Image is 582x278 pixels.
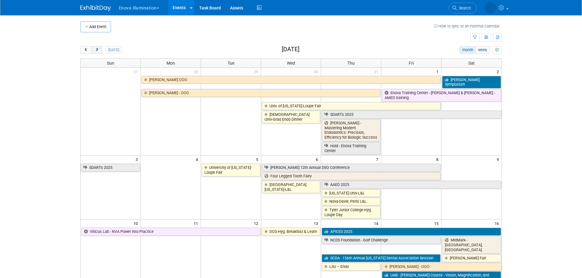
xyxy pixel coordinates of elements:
[262,102,441,110] a: Univ. of [US_STATE]-Loupe Fair
[322,236,441,244] a: NCDS Foundation - Golf Challenge
[496,68,502,75] span: 2
[459,46,476,54] button: month
[313,68,321,75] span: 30
[409,61,414,66] span: Fri
[193,219,201,227] span: 11
[107,61,114,66] span: Sun
[253,219,261,227] span: 12
[141,76,441,84] a: [PERSON_NAME] OOO
[322,254,441,262] a: SCDA - 156th Annual [US_STATE] Dental Association Session
[262,164,441,172] a: [PERSON_NAME] 12th Annual DSO Conference
[322,181,501,189] a: AAED 2025
[91,46,103,54] button: next
[373,68,381,75] span: 31
[322,111,501,119] a: SDARTs 2025
[434,24,502,28] a: How to sync to an external calendar...
[287,61,295,66] span: Wed
[322,228,501,236] a: APICES 2025
[442,76,501,88] a: [PERSON_NAME] Symposium
[81,164,140,172] a: SDARTs 2025
[457,6,471,10] span: Search
[80,46,92,54] button: prev
[494,219,502,227] span: 16
[133,68,141,75] span: 27
[80,21,111,32] button: Add Event
[133,219,141,227] span: 10
[322,119,380,141] a: [PERSON_NAME] - Mastering Modern Endodontics: Precision, Efficiency for Biologic Success
[105,46,122,54] button: [DATE]
[228,61,234,66] span: Tue
[375,155,381,163] span: 7
[495,48,499,52] i: Personalize Calendar
[322,198,380,205] a: Nova-Davie, Perio L&L
[492,46,502,54] button: myCustomButton
[313,219,321,227] span: 13
[255,155,261,163] span: 5
[253,68,261,75] span: 29
[434,219,441,227] span: 15
[485,2,496,14] img: Sarah Swinick
[262,228,320,236] a: DCG-Hyg. Breakfast & Learn
[322,189,380,197] a: [US_STATE] Univ-L&L
[436,155,441,163] span: 8
[193,68,201,75] span: 28
[448,3,477,13] a: Search
[135,155,141,163] span: 3
[436,68,441,75] span: 1
[81,228,260,236] a: Viticus Lab - NVA Power Into Practice
[141,89,380,97] a: [PERSON_NAME] - OOO
[496,155,502,163] span: 9
[442,236,501,254] a: MidMark - [GEOGRAPHIC_DATA], [GEOGRAPHIC_DATA]
[322,142,380,155] a: Hold - Enova Training Center
[315,155,321,163] span: 6
[262,111,320,123] a: [DEMOGRAPHIC_DATA] Univ-Grad Endo Dinner
[262,172,441,180] a: Four Legged Tooth Fairy
[282,46,299,53] h2: [DATE]
[442,254,501,262] a: [PERSON_NAME] Fair
[475,46,489,54] button: week
[80,5,111,11] img: ExhibitDay
[382,89,501,102] a: Enova Training Center - [PERSON_NAME] & [PERSON_NAME] - AMED training
[262,181,320,193] a: [GEOGRAPHIC_DATA][US_STATE]-L&L
[202,164,260,176] a: University of [US_STATE]-Loupe Fair
[322,263,380,271] a: LSU – Endo
[195,155,201,163] span: 4
[468,61,475,66] span: Sat
[382,263,501,271] a: [PERSON_NAME] - OOO
[322,206,380,219] a: Tyler Junior College-Hyg. Loupe Day
[167,61,175,66] span: Mon
[347,61,355,66] span: Thu
[373,219,381,227] span: 14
